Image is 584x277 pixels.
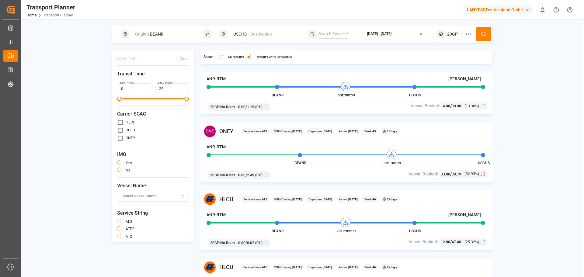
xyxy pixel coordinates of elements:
[348,198,358,201] b: [DATE]
[228,55,244,59] label: All results
[262,198,267,201] b: AL3
[292,130,302,133] b: [DATE]
[272,93,284,97] span: BEANR
[408,171,438,177] span: Vessel Booked:
[180,56,189,61] div: Clear
[117,209,189,217] span: Service String
[549,3,563,17] button: Help Center
[411,103,440,109] span: Vessel Booked:
[372,265,376,269] b: 46
[117,70,189,78] span: Transit Time
[409,93,421,97] span: USCHS
[203,193,216,206] img: Carrier
[126,120,135,124] label: HLCU
[274,197,302,202] span: VGM Closing:
[203,125,216,138] img: Carrier
[464,103,479,109] span: (13.30%)
[441,171,463,177] div: /
[464,5,533,14] div: LANXESS Deutschland GmbH
[123,194,159,199] span: Select Vessel Name...
[364,197,376,202] span: Week:
[131,29,197,40] div: BEANR
[375,161,409,165] span: ONE TRITON
[207,212,226,218] h4: ANR-RTM
[230,29,295,40] div: USCHS
[292,198,302,201] b: [DATE]
[330,93,363,98] span: ONE TRITON
[255,240,262,246] span: (0%)
[210,240,220,246] span: 20GP :
[126,235,132,238] label: AT2
[219,195,233,203] span: HLCU
[308,129,332,133] span: Departure:
[117,151,189,158] span: IMO
[464,239,479,245] span: (25.32%)
[26,13,36,17] a: Home
[408,239,438,245] span: Vessel Booked:
[364,129,376,133] span: Week:
[452,104,461,108] span: 30.08
[135,32,149,36] span: Origin ||
[294,161,307,165] span: BEANR
[203,54,214,60] span: Show :
[448,212,481,218] h4: [PERSON_NAME]
[452,172,461,176] span: 39.79
[210,104,220,110] span: 20GP :
[238,240,254,246] span: 0.00 / 0.02
[441,172,450,176] span: 33.00
[387,130,397,133] b: 15 days
[367,31,391,37] div: [DATE] - [DATE]
[339,197,358,202] span: Arrival:
[219,127,233,135] span: ONEY
[117,97,121,101] span: Minimum
[243,197,267,202] span: Service Name:
[126,227,134,231] label: ATE2
[308,197,332,202] span: Departure:
[220,104,235,110] span: No Rates
[185,97,189,101] span: Maximum
[536,3,549,17] button: show 0 new notifications
[441,240,450,244] span: 12.00
[117,110,189,118] span: Carrier SCAC
[262,130,267,133] b: AT2
[238,104,254,110] span: 0.00 / 1.19
[464,171,479,177] span: (82.93%)
[248,32,272,36] span: || Destination
[274,265,302,269] span: VGM Closing:
[387,265,397,269] b: 22 days
[292,265,302,269] b: [DATE]
[120,81,134,85] label: Min Days
[322,198,332,201] b: [DATE]
[361,28,430,40] button: [DATE] - [DATE]
[274,129,302,133] span: VGM Closing:
[126,220,132,223] label: AL3
[409,229,421,233] span: USCHS
[255,172,262,178] span: (0%)
[238,172,254,178] span: 0.00 / 2.49
[126,136,135,140] label: ONEY
[443,103,463,109] div: /
[126,168,130,172] label: no
[180,53,189,64] button: Clear
[448,76,481,82] h4: [PERSON_NAME]
[447,31,458,37] span: 20GP
[272,229,284,233] span: BEANR
[443,104,450,108] span: 4.00
[255,55,292,59] label: Results with Schedule
[117,182,189,189] span: Vessel Name
[219,263,233,271] span: HLCU
[126,161,132,165] label: yes
[220,240,235,246] span: No Rates
[262,265,267,269] b: AL3
[318,29,348,39] input: Search Service String
[339,129,358,133] span: Arrival:
[308,265,332,269] span: Departure:
[220,172,235,178] span: No Rates
[364,265,376,269] span: Week:
[339,265,358,269] span: Arrival:
[330,229,363,234] span: KIEL EXPRESS
[372,198,376,201] b: 46
[348,265,358,269] b: [DATE]
[464,4,536,16] button: LANXESS Deutschland GmbH
[26,3,75,12] div: Transport Planner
